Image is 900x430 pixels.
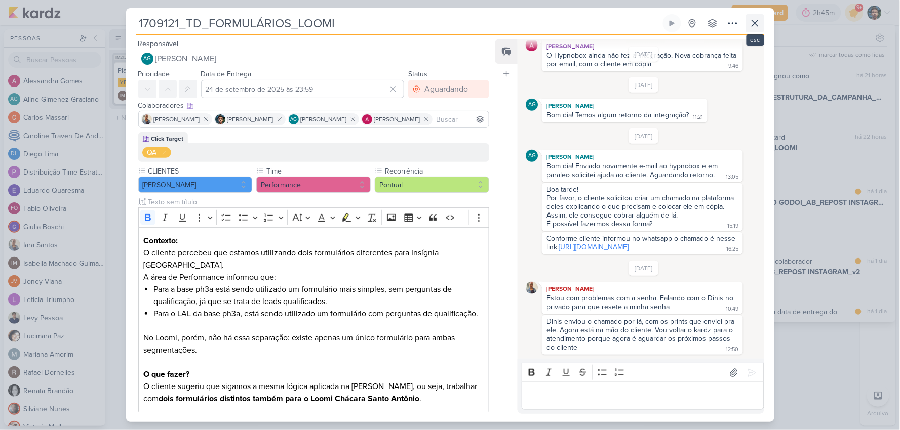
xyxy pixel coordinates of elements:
[151,134,184,143] div: Click Target
[546,111,689,119] div: Bom dia! Temos algum retorno da integração?
[265,166,371,177] label: Time
[526,282,538,294] img: Iara Santos
[559,243,629,251] a: [URL][DOMAIN_NAME]
[747,34,764,46] div: esc
[726,305,739,313] div: 10:49
[544,101,706,111] div: [PERSON_NAME]
[546,162,720,179] div: Bom dia! Enviado novamente e-mail ao hypnobox e em paraleo solicitei ajuda ao cliente. Aguardando...
[141,53,153,65] div: Aline Gimenez Graciano
[726,173,739,181] div: 13:05
[546,234,738,251] div: Conforme cliente informou no whatsapp o chamado é nesse link:
[546,294,736,311] div: Estou com problemas com a senha. Falando com o Dinis no privado para que resete a minha senha
[546,51,739,68] div: O Hypnobox ainda não fez a integração. Nova cobrança feita por email, com o cliente em cópia
[729,62,739,70] div: 9:46
[138,100,490,111] div: Colaboradores
[138,39,179,48] label: Responsável
[727,245,739,253] div: 16:25
[424,83,468,95] div: Aguardando
[544,41,740,51] div: [PERSON_NAME]
[143,235,484,271] p: O cliente percebeu que estamos utilizando dois formulários diferentes para Insígnia [GEOGRAPHIC_D...
[546,317,737,352] div: Dinis enviou o chamado por lá, com os prints que enviei pra ele. Agora está na mão do cliente. Vo...
[301,115,347,124] span: [PERSON_NAME]
[522,382,764,410] div: Editor editing area: main
[290,117,297,122] p: AG
[728,222,739,230] div: 15:19
[362,114,372,124] img: Alessandra Gomes
[136,14,661,32] input: Kard Sem Título
[143,56,151,62] p: AG
[138,207,490,227] div: Editor toolbar
[154,115,200,124] span: [PERSON_NAME]
[153,308,484,320] li: Para o LAL da base ph3a, está sendo utilizado um formulário com perguntas de qualificação.
[143,369,189,379] strong: O que fazer?
[526,150,538,162] div: Aline Gimenez Graciano
[138,177,253,193] button: [PERSON_NAME]
[528,102,536,108] p: AG
[384,166,489,177] label: Recorrência
[693,113,703,121] div: 11:21
[375,177,489,193] button: Pontual
[147,147,157,158] div: QA
[215,114,225,124] img: Nelito Junior
[374,115,420,124] span: [PERSON_NAME]
[256,177,371,193] button: Performance
[159,394,419,404] strong: dois formulários distintos também para o Loomi Chácara Santo Antônio
[138,70,170,78] label: Prioridade
[408,80,489,98] button: Aguardando
[546,185,738,194] div: Boa tarde!
[153,283,484,308] li: Para a base ph3a está sendo utilizado um formulário mais simples, sem perguntas de qualificação, ...
[146,197,490,207] input: Texto sem título
[143,271,484,283] p: A área de Performance informou que:
[143,320,484,356] p: No Loomi, porém, não há essa separação: existe apenas um único formulário para ambas segmentações.
[147,166,253,177] label: CLIENTES
[289,114,299,124] div: Aline Gimenez Graciano
[142,114,152,124] img: Iara Santos
[546,220,652,228] div: É possível fazermos dessa forma?
[528,153,536,159] p: AG
[227,115,273,124] span: [PERSON_NAME]
[201,80,405,98] input: Select a date
[526,39,538,51] img: Alessandra Gomes
[138,50,490,68] button: AG [PERSON_NAME]
[522,363,764,382] div: Editor toolbar
[143,368,484,417] p: O cliente sugeriu que sigamos a mesma lógica aplicada na [PERSON_NAME], ou seja, trabalhar com .
[138,227,490,425] div: Editor editing area: main
[526,99,538,111] div: Aline Gimenez Graciano
[726,346,739,354] div: 12:50
[408,70,427,78] label: Status
[155,53,217,65] span: [PERSON_NAME]
[435,113,487,125] input: Buscar
[546,194,738,220] div: Por favor, o cliente solicitou criar um chamado na plataforma deles explicando o que precisam e c...
[544,284,740,294] div: [PERSON_NAME]
[544,152,740,162] div: [PERSON_NAME]
[201,70,252,78] label: Data de Entrega
[143,236,178,246] strong: Contexto:
[668,19,676,27] div: Ligar relógio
